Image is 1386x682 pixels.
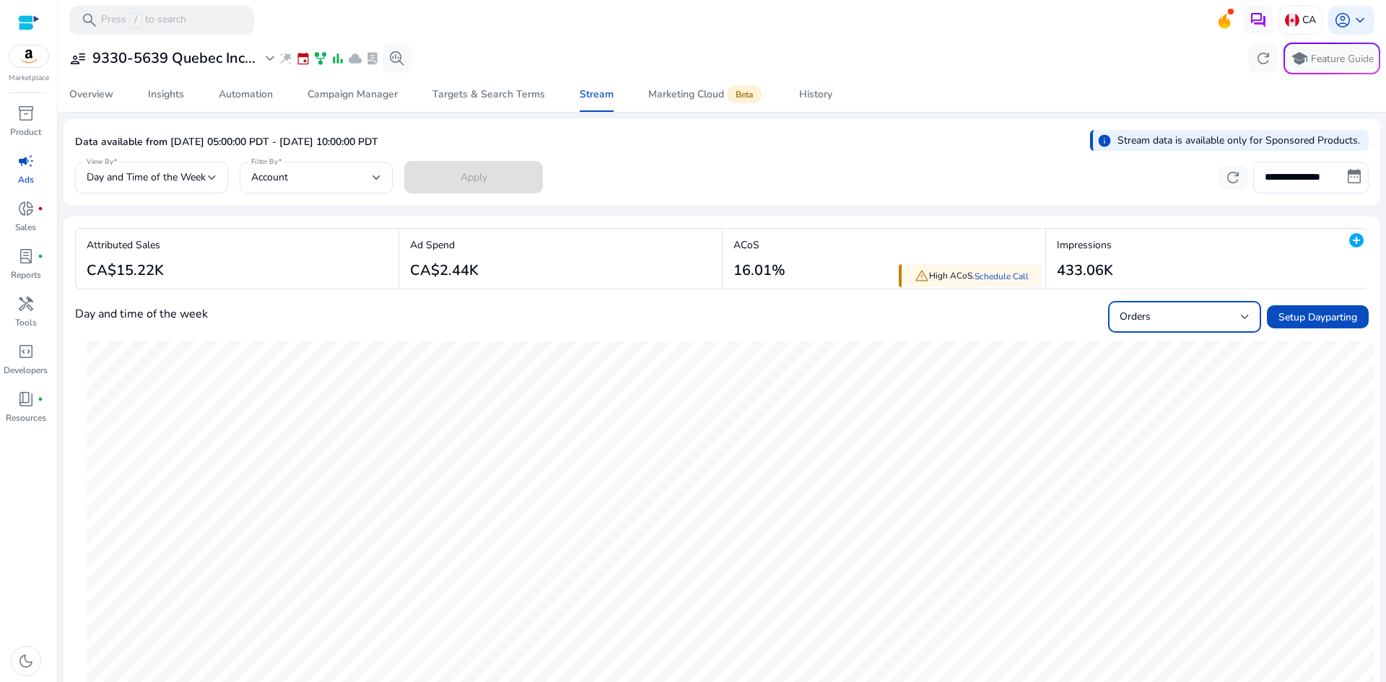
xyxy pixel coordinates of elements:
span: keyboard_arrow_down [1351,12,1369,29]
span: book_4 [17,390,35,408]
p: Attributed Sales [87,237,164,253]
span: fiber_manual_record [38,253,43,259]
div: Insights [148,89,184,100]
button: search_insights [383,44,411,73]
span: event [296,51,310,66]
p: Press to search [101,12,186,28]
img: ca.svg [1285,13,1299,27]
span: info [1097,134,1112,148]
div: High ACoS. [899,264,1042,288]
span: lab_profile [365,51,380,66]
div: Automation [219,89,273,100]
span: search [81,12,98,29]
p: Ad Spend [410,237,479,253]
h3: CA$2.44K [410,262,479,279]
span: school [1291,50,1308,67]
div: Marketing Cloud [648,89,764,100]
span: campaign [17,152,35,170]
span: family_history [313,51,328,66]
span: Day and Time of the Week [87,170,206,184]
span: user_attributes [69,50,87,67]
p: Ads [18,173,34,186]
h3: 9330-5639 Quebec Inc... [92,50,256,67]
span: bar_chart [331,51,345,66]
p: Feature Guide [1311,52,1374,66]
div: Campaign Manager [308,89,398,100]
span: account_circle [1334,12,1351,29]
img: amazon.svg [9,45,48,67]
mat-label: View By [87,157,113,167]
span: donut_small [17,200,35,217]
span: Account [251,170,288,184]
span: refresh [1224,169,1242,186]
h3: CA$15.22K [87,262,164,279]
span: Orders [1120,310,1151,323]
p: Stream data is available only for Sponsored Products. [1117,133,1360,148]
div: History [799,89,832,100]
span: search_insights [388,50,406,67]
p: Data available from [DATE] 05:00:00 PDT - [DATE] 10:00:00 PDT [75,135,378,149]
span: code_blocks [17,343,35,360]
a: Schedule Call [975,271,1029,282]
button: Setup Dayparting [1267,305,1369,328]
span: dark_mode [17,652,35,670]
h4: Day and time of the week [75,307,208,321]
span: fiber_manual_record [38,396,43,402]
mat-label: Filter By [251,157,278,167]
button: schoolFeature Guide [1283,43,1380,74]
div: Overview [69,89,113,100]
h3: 433.06K [1057,262,1113,279]
mat-icon: add_circle [1348,232,1365,249]
p: Tools [15,316,37,329]
p: Resources [6,411,46,424]
span: Setup Dayparting [1278,310,1357,325]
span: / [129,12,142,28]
span: handyman [17,295,35,312]
p: Developers [4,364,48,377]
span: lab_profile [17,248,35,265]
span: warning [915,268,929,283]
div: Stream [580,89,614,100]
span: expand_more [261,50,279,67]
button: refresh [1249,44,1278,73]
span: refresh [1255,50,1272,67]
span: cloud [348,51,362,66]
p: ACoS [733,237,785,253]
span: wand_stars [279,51,293,66]
h3: 16.01% [733,262,785,279]
span: Beta [727,86,762,103]
span: inventory_2 [17,105,35,122]
button: refresh [1219,166,1247,189]
p: Product [10,126,41,139]
p: CA [1302,7,1316,32]
p: Reports [11,268,41,281]
p: Impressions [1057,237,1113,253]
p: Marketplace [9,73,49,84]
p: Sales [15,221,36,234]
div: Targets & Search Terms [432,89,545,100]
span: fiber_manual_record [38,206,43,211]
